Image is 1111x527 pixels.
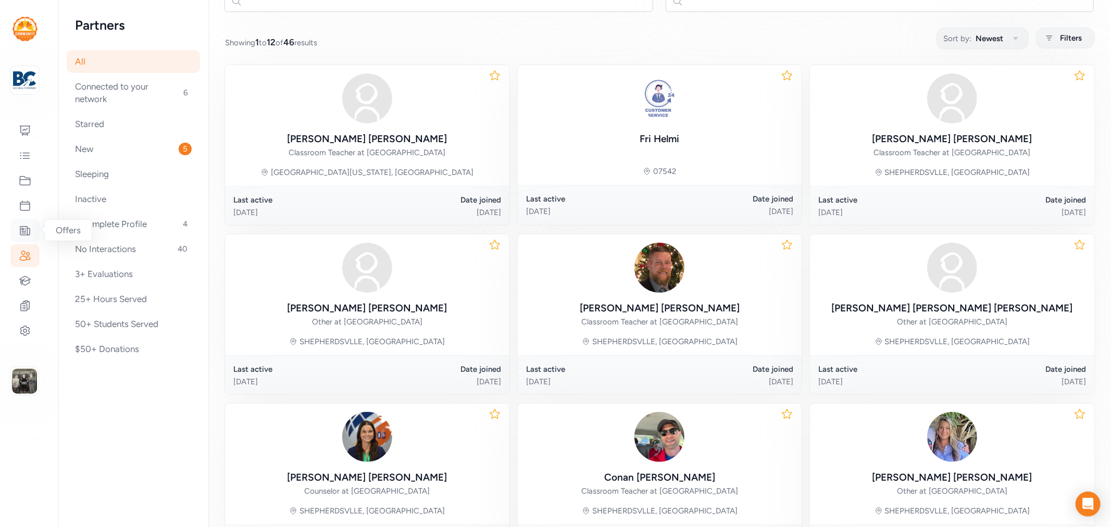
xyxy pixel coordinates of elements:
[67,75,200,110] div: Connected to your network
[581,317,738,327] div: Classroom Teacher at [GEOGRAPHIC_DATA]
[299,336,445,347] div: SHEPHERDSVLLE, [GEOGRAPHIC_DATA]
[952,364,1086,374] div: Date joined
[342,73,392,123] img: avatar38fbb18c.svg
[634,73,684,123] img: uTqCXufmSQ6zr20Ynwih
[659,377,793,387] div: [DATE]
[818,207,952,218] div: [DATE]
[952,207,1086,218] div: [DATE]
[67,262,200,285] div: 3+ Evaluations
[952,377,1086,387] div: [DATE]
[225,36,317,48] span: Showing to of results
[872,470,1032,485] div: [PERSON_NAME] [PERSON_NAME]
[342,243,392,293] img: avatar38fbb18c.svg
[634,412,684,462] img: j5dsHdIESTuZEFF2AZ4C
[233,207,367,218] div: [DATE]
[885,506,1030,516] div: SHEPHERDSVLLE, [GEOGRAPHIC_DATA]
[818,377,952,387] div: [DATE]
[173,243,192,255] span: 40
[659,194,793,204] div: Date joined
[255,37,259,47] span: 1
[927,243,977,293] img: avatar38fbb18c.svg
[885,167,1030,178] div: SHEPHERDSVLLE, [GEOGRAPHIC_DATA]
[289,147,445,158] div: Classroom Teacher at [GEOGRAPHIC_DATA]
[897,486,1007,496] div: Other at [GEOGRAPHIC_DATA]
[179,218,192,230] span: 4
[818,364,952,374] div: Last active
[67,187,200,210] div: Inactive
[287,470,447,485] div: [PERSON_NAME] [PERSON_NAME]
[526,364,660,374] div: Last active
[818,195,952,205] div: Last active
[976,32,1003,45] span: Newest
[367,207,501,218] div: [DATE]
[67,337,200,360] div: $50+ Donations
[367,377,501,387] div: [DATE]
[659,364,793,374] div: Date joined
[526,377,660,387] div: [DATE]
[233,195,367,205] div: Last active
[659,206,793,217] div: [DATE]
[1060,32,1082,44] span: Filters
[367,195,501,205] div: Date joined
[367,364,501,374] div: Date joined
[67,137,200,160] div: New
[581,486,738,496] div: Classroom Teacher at [GEOGRAPHIC_DATA]
[287,301,447,316] div: [PERSON_NAME] [PERSON_NAME]
[67,162,200,185] div: Sleeping
[874,147,1031,158] div: Classroom Teacher at [GEOGRAPHIC_DATA]
[943,32,971,45] span: Sort by:
[179,86,192,99] span: 6
[580,301,740,316] div: [PERSON_NAME] [PERSON_NAME]
[640,132,679,146] div: Fri Helmi
[67,212,200,235] div: Incomplete Profile
[653,166,676,177] div: 07542
[592,506,738,516] div: SHEPHERDSVLLE, [GEOGRAPHIC_DATA]
[526,206,660,217] div: [DATE]
[526,194,660,204] div: Last active
[179,143,192,155] span: 5
[304,486,430,496] div: Counselor at [GEOGRAPHIC_DATA]
[67,237,200,260] div: No Interactions
[604,470,715,485] div: Conan [PERSON_NAME]
[927,412,977,462] img: jis2E5DRgOEsopJuK0qg
[872,132,1032,146] div: [PERSON_NAME] [PERSON_NAME]
[67,50,200,73] div: All
[67,312,200,335] div: 50+ Students Served
[13,69,36,92] img: logo
[897,317,1007,327] div: Other at [GEOGRAPHIC_DATA]
[267,37,276,47] span: 12
[312,317,422,327] div: Other at [GEOGRAPHIC_DATA]
[283,37,294,47] span: 46
[233,377,367,387] div: [DATE]
[927,73,977,123] img: avatar38fbb18c.svg
[634,243,684,293] img: G4UpagEShCru1drqeKcg
[13,17,38,41] img: logo
[885,336,1030,347] div: SHEPHERDSVLLE, [GEOGRAPHIC_DATA]
[233,364,367,374] div: Last active
[1076,492,1101,517] div: Open Intercom Messenger
[952,195,1086,205] div: Date joined
[287,132,447,146] div: [PERSON_NAME] [PERSON_NAME]
[832,301,1073,316] div: [PERSON_NAME] [PERSON_NAME] [PERSON_NAME]
[67,287,200,310] div: 25+ Hours Served
[937,28,1029,49] button: Sort by:Newest
[271,167,473,178] div: [GEOGRAPHIC_DATA][US_STATE], [GEOGRAPHIC_DATA]
[67,112,200,135] div: Starred
[592,336,738,347] div: SHEPHERDSVLLE, [GEOGRAPHIC_DATA]
[342,412,392,462] img: 4FgtPXRYQTOEXKi8bj00
[299,506,445,516] div: SHEPHERDSVLLE, [GEOGRAPHIC_DATA]
[75,17,192,33] h2: Partners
